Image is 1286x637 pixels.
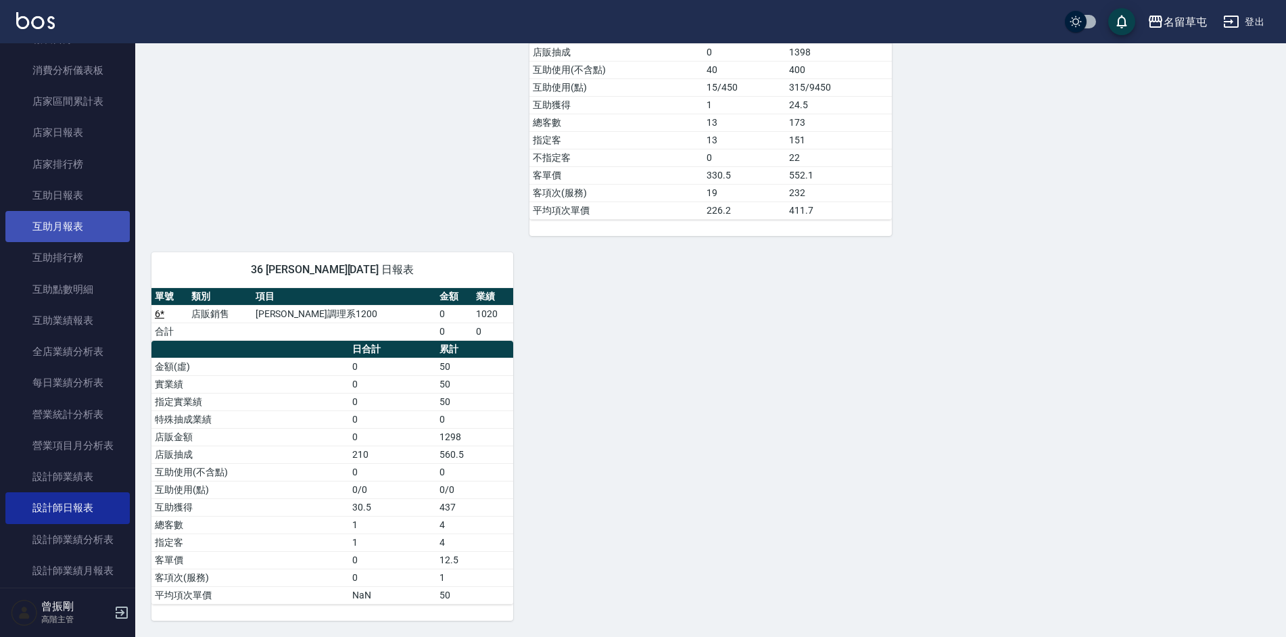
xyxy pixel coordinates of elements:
td: 店販抽成 [151,446,349,463]
td: 實業績 [151,375,349,393]
td: 互助使用(點) [529,78,703,96]
td: 0 [349,393,436,410]
td: 400 [786,61,892,78]
div: 名留草屯 [1164,14,1207,30]
td: 互助使用(不含點) [529,61,703,78]
td: 總客數 [529,114,703,131]
td: 22 [786,149,892,166]
td: 15/450 [703,78,786,96]
td: 0 [349,569,436,586]
a: 互助月報表 [5,211,130,242]
td: 0 [473,323,513,340]
td: 客單價 [151,551,349,569]
td: 互助獲得 [151,498,349,516]
td: 客項次(服務) [529,184,703,202]
td: 4 [436,534,513,551]
td: 0 [349,551,436,569]
td: 0/0 [436,481,513,498]
td: 0 [436,410,513,428]
td: NaN [349,586,436,604]
td: 不指定客 [529,149,703,166]
td: 0 [349,375,436,393]
td: 互助使用(點) [151,481,349,498]
th: 累計 [436,341,513,358]
td: 13 [703,131,786,149]
td: 210 [349,446,436,463]
td: 金額(虛) [151,358,349,375]
td: 店販銷售 [188,305,252,323]
td: 173 [786,114,892,131]
td: 13 [703,114,786,131]
td: 232 [786,184,892,202]
td: 0/0 [349,481,436,498]
a: 設計師業績分析表 [5,524,130,555]
a: 店家區間累計表 [5,86,130,117]
th: 日合計 [349,341,436,358]
td: 0 [436,305,473,323]
td: 50 [436,586,513,604]
a: 互助排行榜 [5,242,130,273]
a: 設計師日報表 [5,492,130,523]
span: 36 [PERSON_NAME][DATE] 日報表 [168,263,497,277]
td: 互助使用(不含點) [151,463,349,481]
td: 0 [436,463,513,481]
a: 互助日報表 [5,180,130,211]
td: 指定客 [151,534,349,551]
td: 0 [349,463,436,481]
td: 特殊抽成業績 [151,410,349,428]
a: 設計師業績表 [5,461,130,492]
button: 名留草屯 [1142,8,1212,36]
button: save [1108,8,1135,35]
td: 0 [349,358,436,375]
td: 0 [349,428,436,446]
td: 552.1 [786,166,892,184]
td: 店販抽成 [529,43,703,61]
a: 全店業績分析表 [5,336,130,367]
a: 設計師抽成報表 [5,586,130,617]
a: 店家排行榜 [5,149,130,180]
td: 1 [349,534,436,551]
table: a dense table [151,288,513,341]
td: 315/9450 [786,78,892,96]
table: a dense table [151,341,513,605]
a: 互助業績報表 [5,305,130,336]
td: 151 [786,131,892,149]
img: Logo [16,12,55,29]
td: 50 [436,375,513,393]
td: 437 [436,498,513,516]
td: [PERSON_NAME]調理系1200 [252,305,436,323]
td: 平均項次單價 [529,202,703,219]
td: 411.7 [786,202,892,219]
td: 1 [436,569,513,586]
td: 總客數 [151,516,349,534]
img: Person [11,599,38,626]
h5: 曾振剛 [41,600,110,613]
td: 店販金額 [151,428,349,446]
td: 24.5 [786,96,892,114]
td: 50 [436,393,513,410]
td: 0 [349,410,436,428]
td: 40 [703,61,786,78]
a: 營業統計分析表 [5,399,130,430]
td: 客單價 [529,166,703,184]
td: 226.2 [703,202,786,219]
td: 0 [703,149,786,166]
th: 類別 [188,288,252,306]
td: 1020 [473,305,513,323]
td: 0 [436,323,473,340]
td: 1 [349,516,436,534]
td: 12.5 [436,551,513,569]
p: 高階主管 [41,613,110,626]
th: 業績 [473,288,513,306]
a: 營業項目月分析表 [5,430,130,461]
td: 50 [436,358,513,375]
a: 店家日報表 [5,117,130,148]
td: 30.5 [349,498,436,516]
a: 互助點數明細 [5,274,130,305]
td: 指定客 [529,131,703,149]
td: 330.5 [703,166,786,184]
a: 每日業績分析表 [5,367,130,398]
td: 互助獲得 [529,96,703,114]
td: 合計 [151,323,188,340]
td: 平均項次單價 [151,586,349,604]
